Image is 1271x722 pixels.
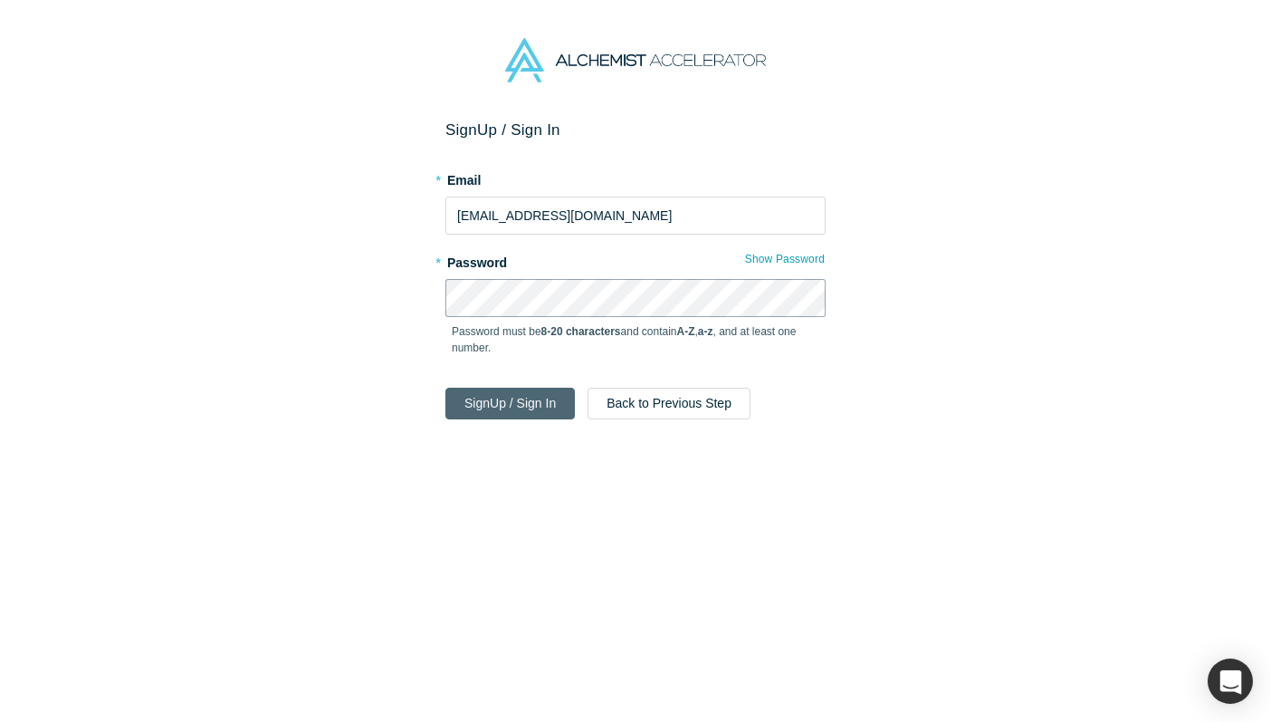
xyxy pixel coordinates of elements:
[445,165,826,190] label: Email
[445,388,575,419] button: SignUp / Sign In
[505,38,766,82] img: Alchemist Accelerator Logo
[588,388,750,419] button: Back to Previous Step
[744,247,826,271] button: Show Password
[698,325,713,338] strong: a-z
[452,323,819,356] p: Password must be and contain , , and at least one number.
[445,247,826,273] label: Password
[445,120,826,140] h2: Sign Up / Sign In
[541,325,621,338] strong: 8-20 characters
[677,325,695,338] strong: A-Z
